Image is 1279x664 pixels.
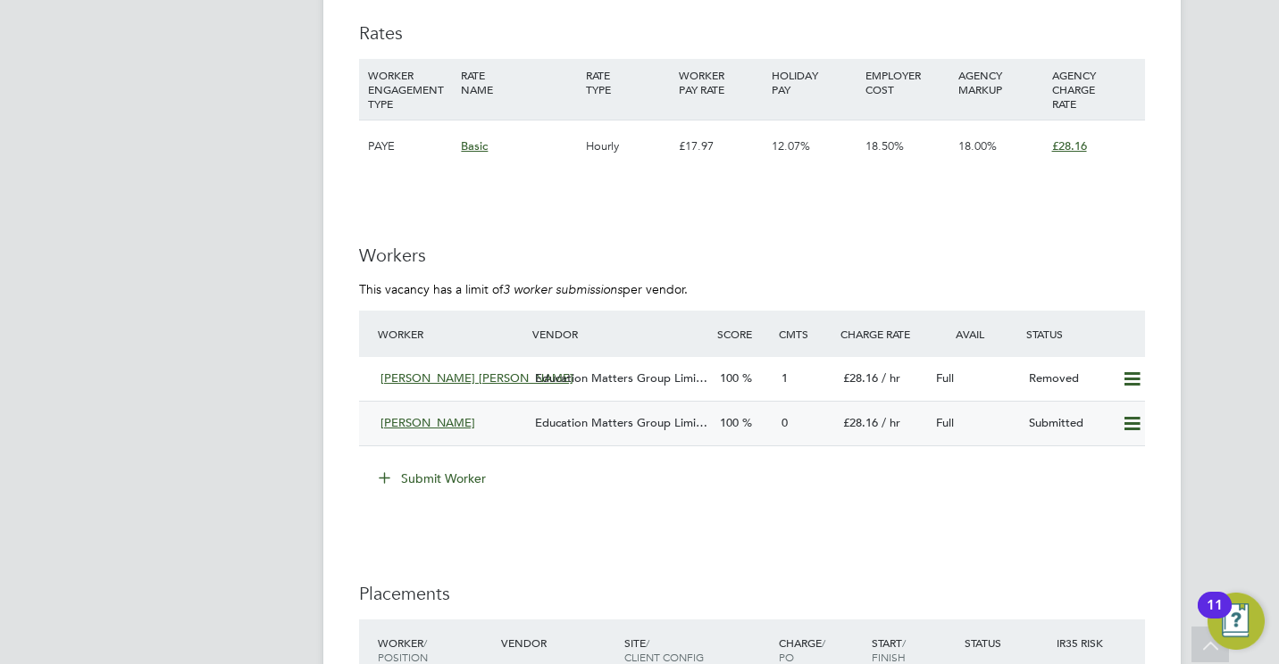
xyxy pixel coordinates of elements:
span: Education Matters Group Limi… [535,415,707,430]
div: IR35 Risk [1052,627,1114,659]
div: Vendor [497,627,620,659]
em: 3 worker submissions [503,281,623,297]
div: AGENCY MARKUP [954,59,1047,105]
span: [PERSON_NAME] [PERSON_NAME] [380,370,573,386]
div: Submitted [1022,409,1115,438]
div: WORKER PAY RATE [674,59,767,105]
div: PAYE [364,120,456,172]
span: Basic [461,138,488,154]
span: Full [936,415,954,430]
div: Avail [929,318,1022,350]
span: £28.16 [843,415,878,430]
span: 18.50% [865,138,904,154]
span: / Finish [872,635,906,664]
span: 12.07% [772,138,810,154]
span: / Position [378,635,428,664]
h3: Rates [359,21,1145,45]
span: / PO [779,635,825,664]
span: / Client Config [624,635,704,664]
div: HOLIDAY PAY [767,59,860,105]
div: Score [713,318,774,350]
div: RATE TYPE [581,59,674,105]
button: Submit Worker [366,464,500,493]
span: / hr [882,370,900,386]
span: 0 [782,415,788,430]
span: £28.16 [1052,138,1087,154]
span: Education Matters Group Limi… [535,370,707,386]
div: AGENCY CHARGE RATE [1048,59,1141,120]
div: WORKER ENGAGEMENT TYPE [364,59,456,120]
div: 11 [1207,605,1223,628]
div: Status [960,627,1053,659]
h3: Placements [359,582,1145,605]
span: 1 [782,370,788,386]
div: EMPLOYER COST [861,59,954,105]
span: 18.00% [958,138,997,154]
div: £17.97 [674,120,767,172]
div: Charge Rate [836,318,929,350]
span: Full [936,370,954,386]
span: £28.16 [843,370,878,386]
p: This vacancy has a limit of per vendor. [359,281,1145,297]
div: Worker [373,318,528,350]
div: Vendor [528,318,713,350]
button: Open Resource Center, 11 new notifications [1208,593,1265,650]
div: Hourly [581,120,674,172]
span: 100 [720,370,739,386]
div: Status [1022,318,1145,350]
div: Removed [1022,364,1115,394]
span: 100 [720,415,739,430]
span: / hr [882,415,900,430]
div: Cmts [774,318,836,350]
h3: Workers [359,244,1145,267]
div: RATE NAME [456,59,581,105]
span: [PERSON_NAME] [380,415,475,430]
